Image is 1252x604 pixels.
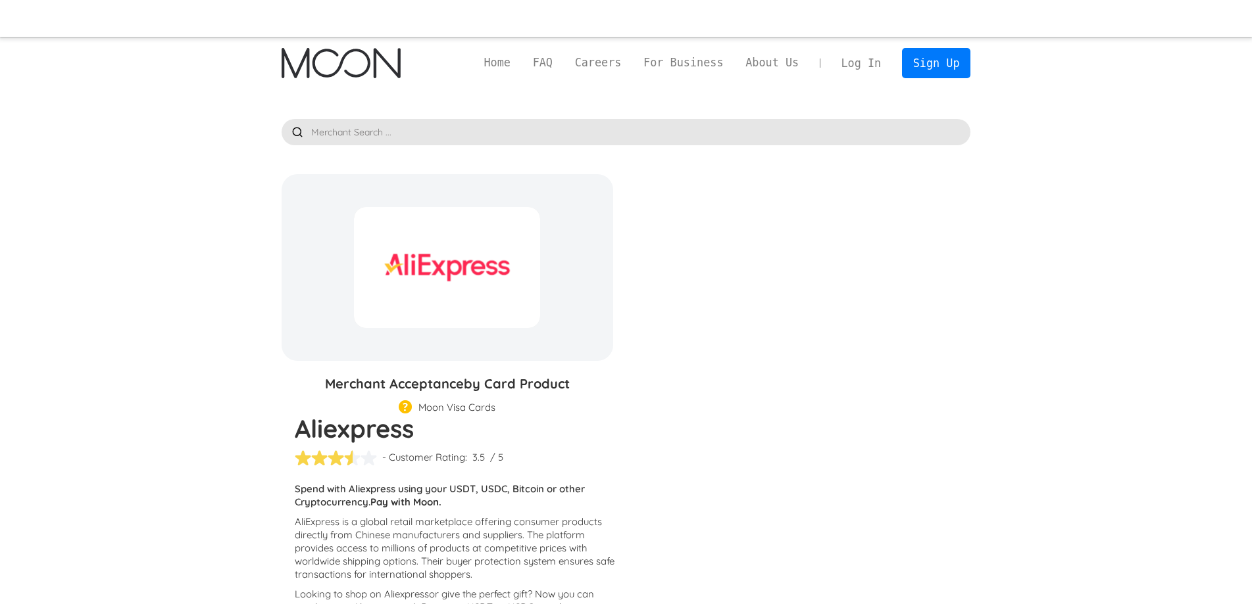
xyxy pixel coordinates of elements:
input: Merchant Search ... [282,119,971,145]
div: / 5 [490,451,503,464]
a: Careers [564,55,632,71]
img: Moon Logo [282,48,401,78]
a: Home [473,55,522,71]
span: or give the perfect gift [429,588,528,600]
p: AliExpress is a global retail marketplace offering consumer products directly from Chinese manufa... [295,515,626,581]
div: - Customer Rating: [382,451,467,464]
a: FAQ [522,55,564,71]
a: For Business [632,55,734,71]
a: About Us [734,55,810,71]
a: Log In [830,49,892,78]
span: by Card Product [464,375,570,392]
strong: Pay with Moon. [370,496,441,508]
h1: Aliexpress [295,414,626,443]
div: 3.5 [472,451,485,464]
h3: Merchant Acceptance [282,374,613,394]
p: Spend with Aliexpress using your USDT, USDC, Bitcoin or other Cryptocurrency. [295,482,626,509]
a: Sign Up [902,48,970,78]
div: Moon Visa Cards [418,401,495,414]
